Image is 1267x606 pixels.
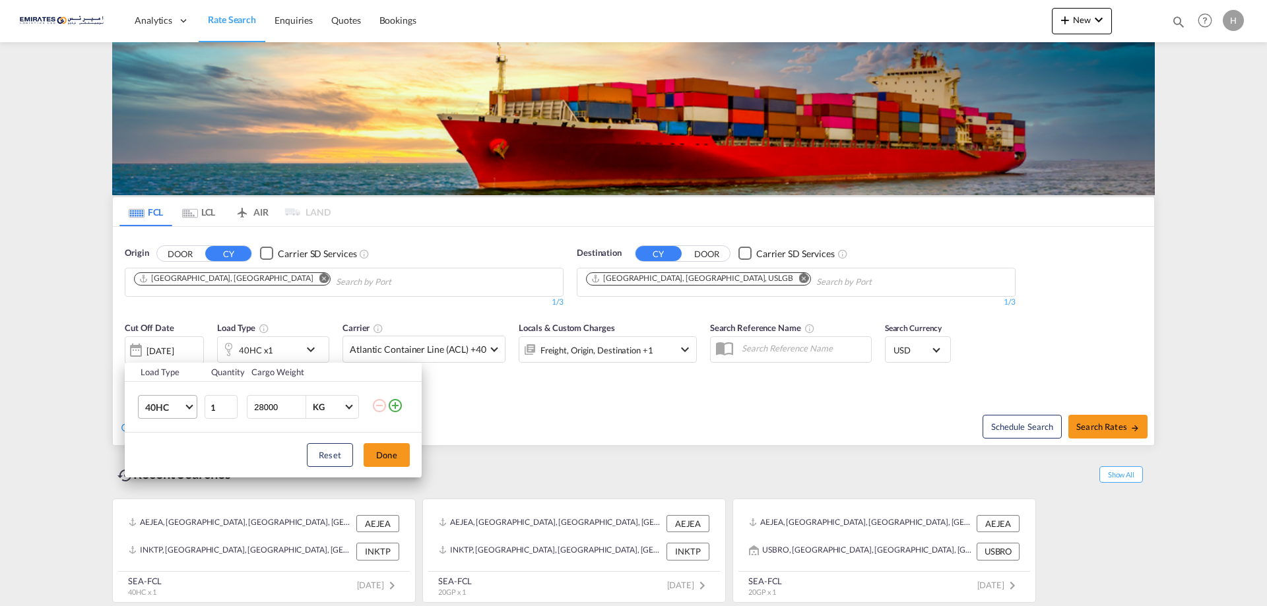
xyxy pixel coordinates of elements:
[313,402,325,412] div: KG
[307,443,353,467] button: Reset
[203,363,244,382] th: Quantity
[138,395,197,419] md-select: Choose: 40HC
[372,398,387,413] md-icon: icon-minus-circle-outline
[125,363,203,382] th: Load Type
[253,396,306,418] input: Enter Weight
[145,401,183,414] span: 40HC
[364,443,410,467] button: Done
[205,395,238,419] input: Qty
[387,398,403,413] md-icon: icon-plus-circle-outline
[251,366,364,378] div: Cargo Weight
